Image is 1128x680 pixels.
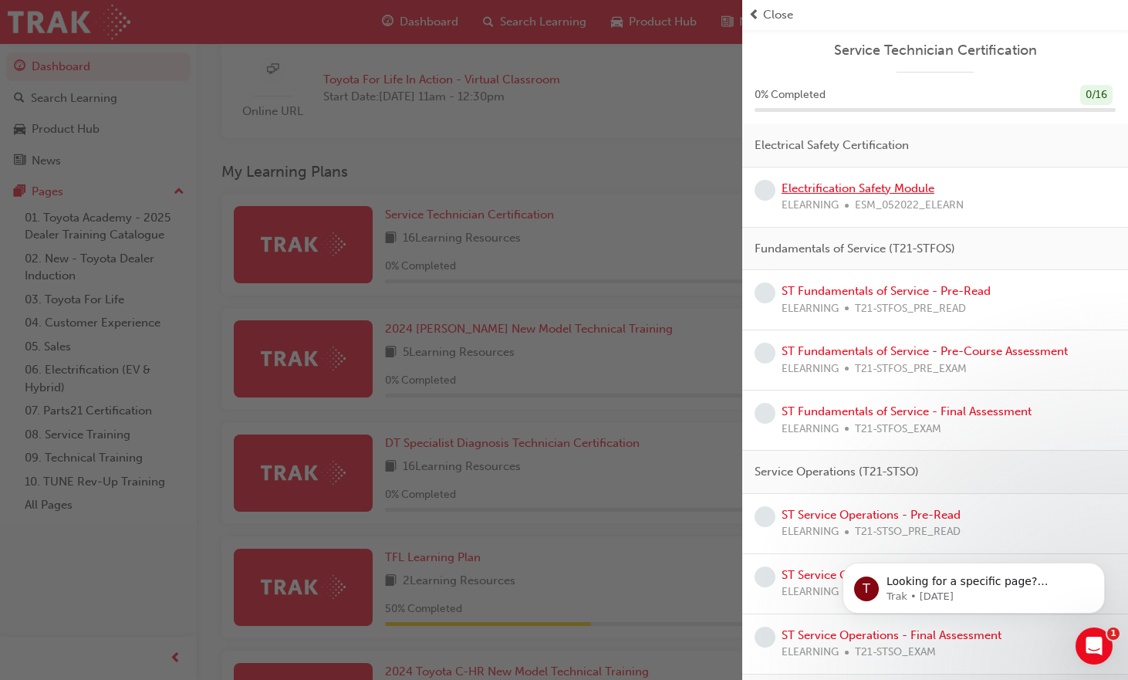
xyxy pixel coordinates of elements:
span: ELEARNING [782,584,839,601]
a: ST Service Operations - Pre-Read [782,508,961,522]
a: Service Technician Certification [755,42,1116,59]
span: T21-STSO_EXAM [855,644,936,661]
iframe: Intercom notifications message [819,530,1128,638]
a: ST Service Operations - Final Assessment [782,628,1001,642]
span: T21-STFOS_EXAM [855,421,941,438]
span: learningRecordVerb_NONE-icon [755,627,775,648]
span: ELEARNING [782,300,839,318]
span: ELEARNING [782,360,839,378]
span: Fundamentals of Service (T21-STFOS) [755,240,955,258]
a: ST Service Operations - Pre-Course Assessment [782,568,1038,582]
span: Service Operations (T21-STSO) [755,463,919,481]
span: learningRecordVerb_NONE-icon [755,403,775,424]
a: ST Fundamentals of Service - Final Assessment [782,404,1032,418]
span: ELEARNING [782,197,839,215]
a: ST Fundamentals of Service - Pre-Course Assessment [782,344,1068,358]
span: learningRecordVerb_NONE-icon [755,343,775,364]
span: ESM_052022_ELEARN [855,197,964,215]
span: prev-icon [748,6,760,24]
span: learningRecordVerb_NONE-icon [755,282,775,303]
a: ST Fundamentals of Service - Pre-Read [782,284,991,298]
span: ELEARNING [782,523,839,541]
iframe: Intercom live chat [1076,628,1113,665]
span: Electrical Safety Certification [755,137,909,154]
span: T21-STSO_PRE_READ [855,523,961,541]
span: T21-STFOS_PRE_EXAM [855,360,967,378]
span: ELEARNING [782,421,839,438]
a: Electrification Safety Module [782,181,934,195]
span: ELEARNING [782,644,839,661]
div: 0 / 16 [1080,85,1113,106]
span: learningRecordVerb_NONE-icon [755,567,775,587]
span: learningRecordVerb_NONE-icon [755,180,775,201]
span: Close [763,6,793,24]
span: T21-STFOS_PRE_READ [855,300,966,318]
span: 1 [1107,628,1120,640]
button: prev-iconClose [748,6,1122,24]
span: 0 % Completed [755,86,826,104]
span: learningRecordVerb_NONE-icon [755,506,775,527]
